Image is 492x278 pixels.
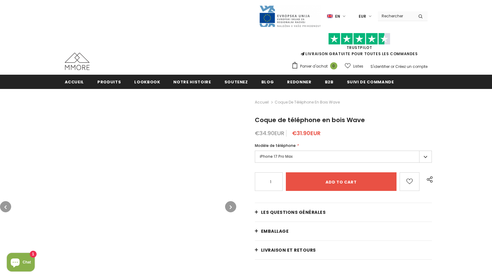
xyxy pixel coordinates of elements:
[255,99,269,106] a: Accueil
[224,75,248,89] a: soutenez
[255,116,365,124] span: Coque de téléphone en bois Wave
[275,99,340,106] span: Coque de téléphone en bois Wave
[327,14,333,19] img: i-lang-1.png
[259,13,321,19] a: Javni Razpis
[261,79,274,85] span: Blog
[134,75,160,89] a: Lookbook
[259,5,321,28] img: Javni Razpis
[255,222,432,240] a: EMBALLAGE
[255,241,432,259] a: Livraison et retours
[65,75,84,89] a: Accueil
[255,129,284,137] span: €34.90EUR
[287,79,311,85] span: Redonner
[261,75,274,89] a: Blog
[291,62,340,71] a: Panier d'achat 0
[97,75,121,89] a: Produits
[255,151,432,163] label: iPhone 17 Pro Max
[65,53,90,70] img: Cas MMORE
[325,75,334,89] a: B2B
[261,209,326,215] span: Les questions générales
[347,45,372,50] a: TrustPilot
[224,79,248,85] span: soutenez
[335,13,340,20] span: en
[261,228,289,234] span: EMBALLAGE
[97,79,121,85] span: Produits
[395,64,428,69] a: Créez un compte
[359,13,366,20] span: EUR
[391,64,394,69] span: or
[255,143,296,148] span: Modèle de téléphone
[5,253,37,273] inbox-online-store-chat: Shopify online store chat
[287,75,311,89] a: Redonner
[345,61,363,72] a: Listes
[353,63,363,69] span: Listes
[134,79,160,85] span: Lookbook
[330,62,337,69] span: 0
[378,11,414,20] input: Search Site
[292,129,321,137] span: €31.90EUR
[328,33,390,45] img: Faites confiance aux étoiles pilotes
[347,75,394,89] a: Suivi de commande
[173,75,211,89] a: Notre histoire
[300,63,328,69] span: Panier d'achat
[291,36,428,56] span: LIVRAISON GRATUITE POUR TOUTES LES COMMANDES
[286,172,397,191] input: Add to cart
[173,79,211,85] span: Notre histoire
[261,247,316,253] span: Livraison et retours
[255,203,432,222] a: Les questions générales
[325,79,334,85] span: B2B
[65,79,84,85] span: Accueil
[347,79,394,85] span: Suivi de commande
[370,64,390,69] a: S'identifier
